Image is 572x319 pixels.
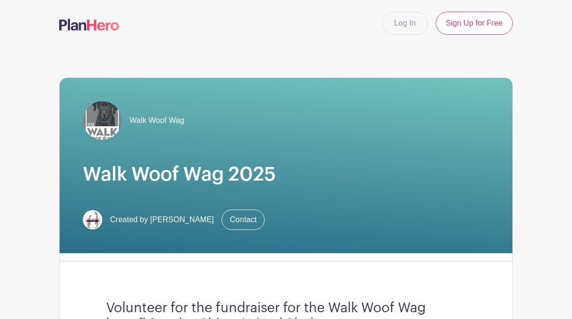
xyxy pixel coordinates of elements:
span: Created by [PERSON_NAME] [110,214,214,226]
a: Sign Up for Free [436,12,513,35]
img: PP%20LOGO.png [83,210,102,229]
a: Contact [222,210,265,230]
a: Log In [382,12,428,35]
span: Walk Woof Wag [129,115,184,126]
img: www12.jpg [83,101,122,140]
img: logo-507f7623f17ff9eddc593b1ce0a138ce2505c220e1c5a4e2b4648c50719b7d32.svg [59,19,119,30]
h1: Walk Woof Wag 2025 [83,163,489,186]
